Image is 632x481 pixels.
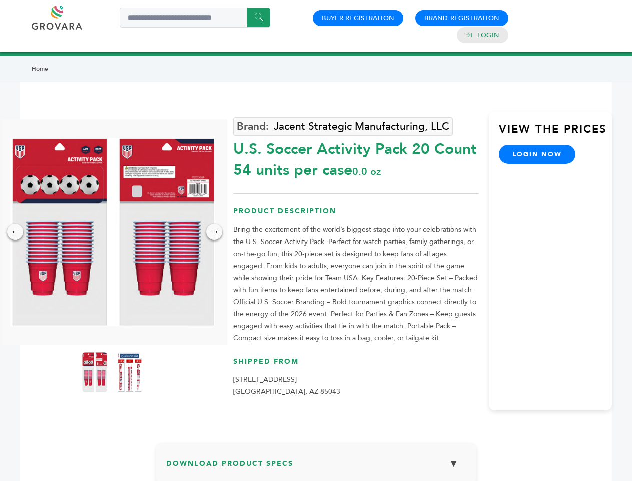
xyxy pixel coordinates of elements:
img: U.S. Soccer Activity Pack – 20 Count 54 units per case 0.0 oz [117,352,142,392]
h3: Shipped From [233,357,479,374]
img: U.S. Soccer Activity Pack – 20 Count 54 units per case 0.0 oz [10,138,215,326]
a: Jacent Strategic Manufacturing, LLC [233,117,453,136]
img: U.S. Soccer Activity Pack – 20 Count 54 units per case 0.0 oz [82,352,107,392]
p: Bring the excitement of the world’s biggest stage into your celebrations with the U.S. Soccer Act... [233,224,479,344]
span: 0.0 oz [352,165,381,178]
div: U.S. Soccer Activity Pack 20 Count 54 units per case [233,134,479,181]
p: [STREET_ADDRESS] [GEOGRAPHIC_DATA], AZ 85043 [233,374,479,398]
a: Brand Registration [424,14,499,23]
input: Search a product or brand... [120,8,270,28]
a: Login [477,31,499,40]
h3: Product Description [233,206,479,224]
a: Buyer Registration [322,14,394,23]
div: → [206,224,222,240]
a: Home [32,65,48,73]
div: ← [7,224,23,240]
button: ▼ [441,453,466,474]
h3: View the Prices [499,122,612,145]
a: login now [499,145,576,164]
